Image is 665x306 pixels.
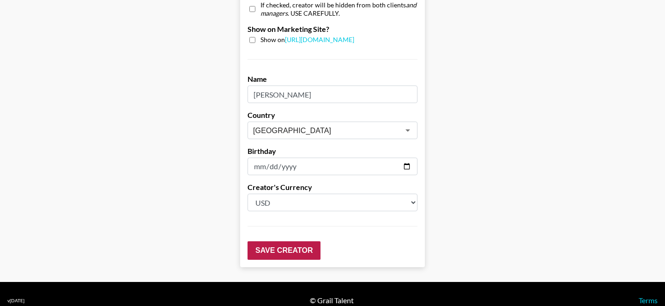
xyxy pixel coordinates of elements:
[248,183,417,192] label: Creator's Currency
[260,1,417,17] em: and managers
[248,110,417,120] label: Country
[7,298,24,304] div: v [DATE]
[248,24,417,34] label: Show on Marketing Site?
[248,74,417,84] label: Name
[285,36,354,43] a: [URL][DOMAIN_NAME]
[401,124,414,137] button: Open
[260,1,417,17] span: If checked, creator will be hidden from both clients . USE CAREFULLY.
[248,241,320,260] input: Save Creator
[260,36,354,44] span: Show on
[639,296,658,305] a: Terms
[310,296,354,305] div: © Grail Talent
[248,147,417,156] label: Birthday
